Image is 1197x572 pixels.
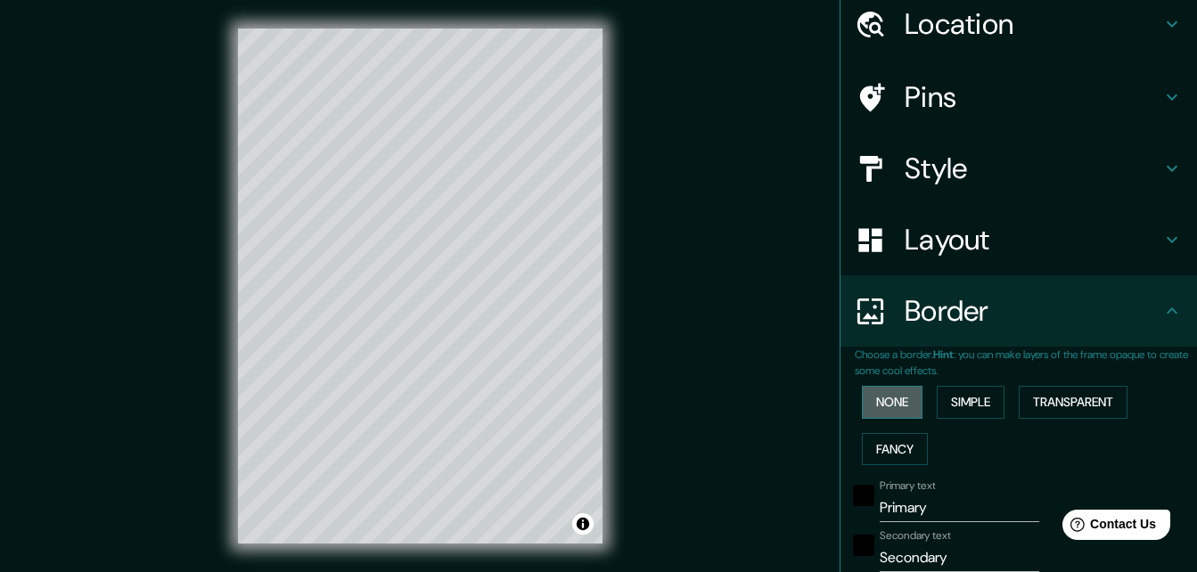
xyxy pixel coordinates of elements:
[880,478,935,494] label: Primary text
[840,204,1197,275] div: Layout
[853,485,874,506] button: black
[905,151,1161,186] h4: Style
[880,528,951,543] label: Secondary text
[840,275,1197,347] div: Border
[862,386,922,419] button: None
[1038,503,1177,552] iframe: Help widget launcher
[840,133,1197,204] div: Style
[840,61,1197,133] div: Pins
[905,293,1161,329] h4: Border
[937,386,1004,419] button: Simple
[1019,386,1127,419] button: Transparent
[905,6,1161,42] h4: Location
[905,222,1161,257] h4: Layout
[853,535,874,556] button: black
[862,433,928,466] button: Fancy
[855,347,1197,379] p: Choose a border. : you can make layers of the frame opaque to create some cool effects.
[905,79,1161,115] h4: Pins
[572,513,594,535] button: Toggle attribution
[933,347,954,362] b: Hint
